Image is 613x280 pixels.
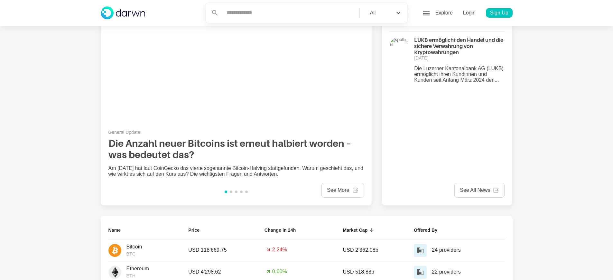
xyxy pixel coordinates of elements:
[108,165,364,177] p: Am [DATE] hat laut CoinGecko das vierte sogenannte Bitcoin-Halving stattgefunden. Warum geschieht...
[108,138,364,160] h2: Die Anzahl neuer Bitcoins ist erneut halbiert worden – was bedeutet das?
[126,265,149,273] p: Ethereum
[414,226,437,234] b: Offered By
[432,268,461,276] p: 22 providers
[188,226,208,234] span: Price
[343,247,409,254] p: USD 2’362.08b
[414,55,505,61] p: [DATE]
[460,187,490,193] p: See All News
[265,226,304,234] span: Change in 24h
[108,130,140,135] p: General Update
[272,268,287,275] p: 0.60%
[432,247,461,254] p: 24 providers
[414,266,499,279] a: 22 providers
[414,37,505,88] a: LUKB ermöglicht den Handel und die sichere Verwahrung von Kryptowährungen[DATE]Die Luzerner Kanto...
[390,37,409,56] img: spotlight
[414,244,499,257] a: 24 providers
[414,37,505,55] h4: LUKB ermöglicht den Handel und die sichere Verwahrung von Kryptowährungen
[327,187,349,193] p: See More
[343,226,367,234] b: Market Cap
[108,226,121,234] b: Name
[462,8,477,18] p: Login
[414,226,446,234] span: Offered By
[108,226,129,234] span: Name
[108,266,121,279] img: icon
[265,226,296,234] b: Change in 24h
[343,226,376,234] span: Market Cap
[188,226,200,234] b: Price
[370,10,376,16] div: All
[126,251,142,257] p: BTC
[272,246,287,254] p: 2.24%
[343,268,409,276] p: USD 518.88b
[188,247,259,254] p: USD 118’669.75
[108,244,121,257] img: icon
[414,66,505,83] p: Die Luzerner Kantonalbank AG (LUKB) ermöglicht ihren Kundinnen und Kunden seit Anfang März 2024 d...
[108,243,183,257] a: iconBitcoinBTC
[108,265,183,279] a: iconEthereumETH
[321,183,364,198] a: See More
[454,183,505,198] a: See All News
[434,8,454,18] p: Explore
[126,243,142,251] p: Bitcoin
[126,273,149,279] p: ETH
[458,8,481,18] a: Login
[188,268,259,276] p: USD 4’298.62
[486,8,513,18] a: Sign Up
